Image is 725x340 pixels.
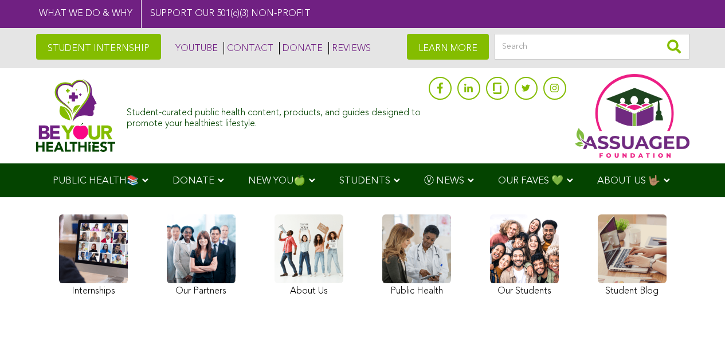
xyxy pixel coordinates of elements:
iframe: Chat Widget [668,285,725,340]
span: Ⓥ NEWS [424,176,464,186]
a: REVIEWS [328,42,371,54]
span: OUR FAVES 💚 [498,176,563,186]
a: DONATE [279,42,323,54]
a: LEARN MORE [407,34,489,60]
div: Navigation Menu [36,163,689,197]
img: glassdoor [493,83,501,94]
span: ABOUT US 🤟🏽 [597,176,660,186]
span: STUDENTS [339,176,390,186]
span: PUBLIC HEALTH📚 [53,176,139,186]
a: YOUTUBE [173,42,218,54]
a: STUDENT INTERNSHIP [36,34,161,60]
span: DONATE [173,176,214,186]
img: Assuaged [36,79,116,152]
a: CONTACT [224,42,273,54]
span: NEW YOU🍏 [248,176,305,186]
img: Assuaged App [575,74,689,158]
div: Student-curated public health content, products, and guides designed to promote your healthiest l... [127,102,422,130]
input: Search [495,34,689,60]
